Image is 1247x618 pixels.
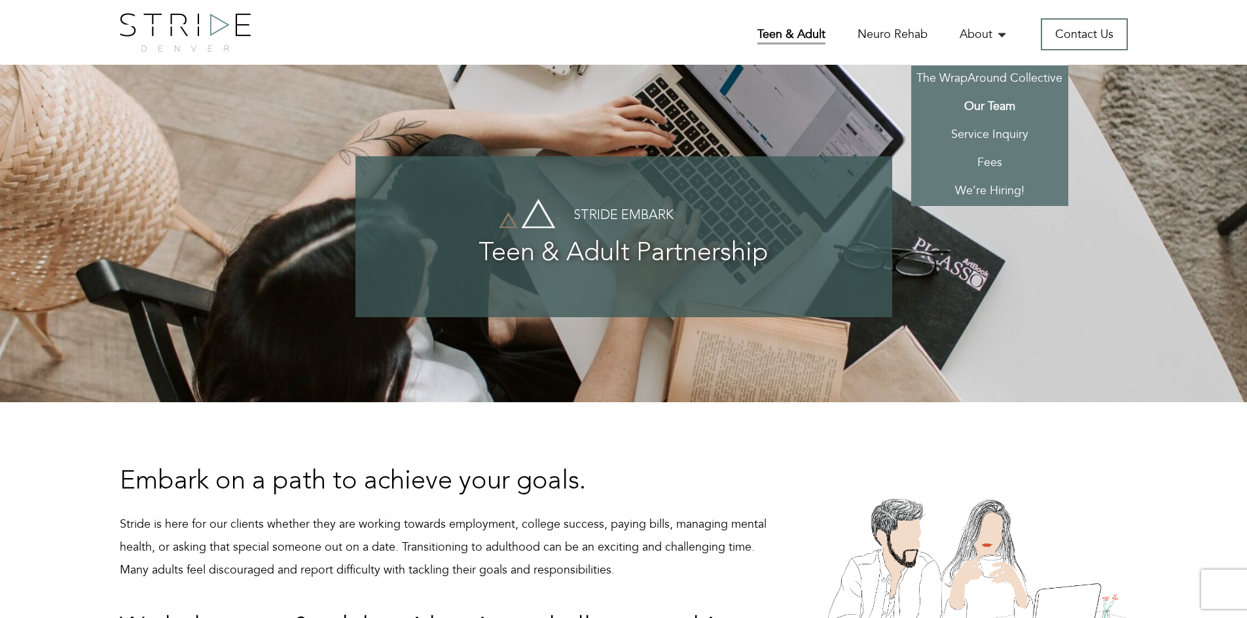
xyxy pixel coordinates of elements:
[911,122,1068,150] a: Service Inquiry
[911,178,1068,206] a: We’re Hiring!
[911,150,1068,178] a: Fees
[911,94,1068,122] a: Our Team
[960,26,1009,43] a: About
[120,13,251,52] img: logo.png
[120,513,786,581] p: Stride is here for our clients whether they are working towards employment, college success, payi...
[120,468,786,496] h3: Embark on a path to achieve your goals.
[1041,18,1128,50] a: Contact Us
[382,239,866,268] h3: Teen & Adult Partnership
[757,26,825,44] a: Teen & Adult
[382,209,866,223] h4: Stride Embark
[911,65,1068,94] a: The WrapAround Collective
[858,26,928,43] a: Neuro Rehab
